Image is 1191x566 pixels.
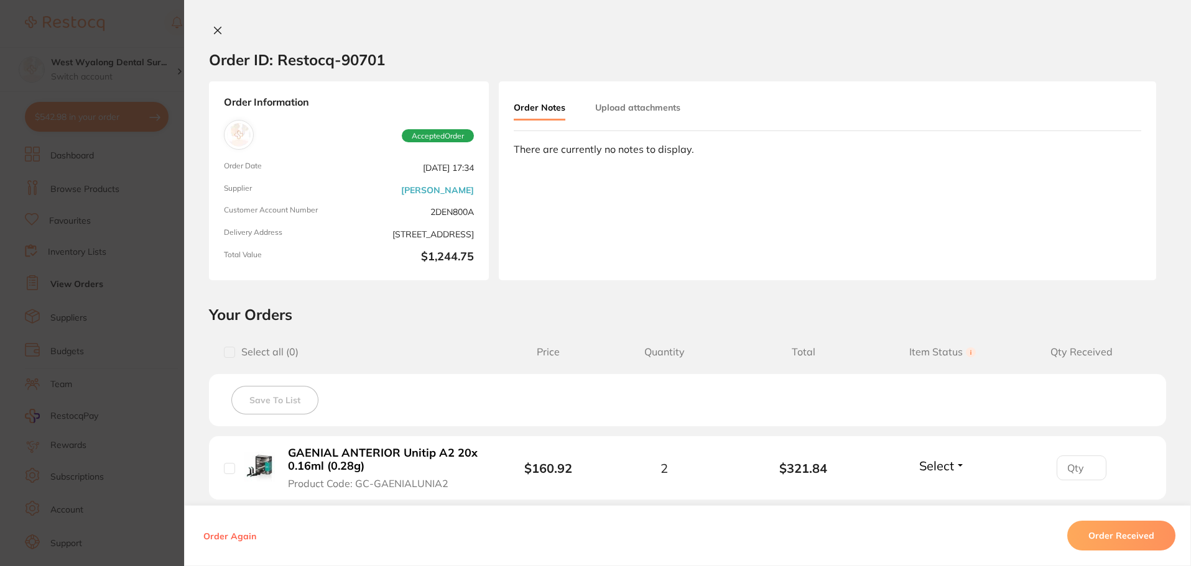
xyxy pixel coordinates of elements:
b: $1,244.75 [354,250,474,265]
span: Price [502,346,595,358]
img: GAENIAL ANTERIOR Unitip A2 20x 0.16ml (0.28g) [244,452,275,482]
span: [DATE] 17:34 [354,162,474,174]
button: Order Notes [514,96,565,121]
span: Quantity [595,346,734,358]
span: Supplier [224,184,344,196]
span: Qty Received [1012,346,1151,358]
strong: Order Information [224,96,474,110]
h2: Your Orders [209,305,1166,324]
span: 2 [660,461,668,475]
input: Qty [1057,455,1106,480]
span: Select [919,458,954,473]
span: Select all ( 0 ) [235,346,299,358]
span: Order Date [224,162,344,174]
h2: Order ID: Restocq- 90701 [209,50,385,69]
button: Upload attachments [595,96,680,119]
button: Order Received [1067,521,1175,550]
b: $321.84 [734,461,873,475]
button: GAENIAL ANTERIOR Unitip A2 20x 0.16ml (0.28g) Product Code: GC-GAENIALUNIA2 [284,446,484,490]
span: Product Code: GC-GAENIALUNIA2 [288,478,448,489]
span: Item Status [873,346,1013,358]
span: Total [734,346,873,358]
span: 2DEN800A [354,206,474,218]
button: Order Again [200,530,260,541]
span: Total Value [224,250,344,265]
button: Save To List [231,386,318,414]
a: [PERSON_NAME] [401,185,474,195]
span: Customer Account Number [224,206,344,218]
b: GAENIAL ANTERIOR Unitip A2 20x 0.16ml (0.28g) [288,447,480,472]
b: $160.92 [524,460,572,476]
span: Delivery Address [224,228,344,240]
span: Accepted Order [402,129,474,143]
button: Select [915,458,969,473]
div: There are currently no notes to display. [514,144,1141,155]
span: [STREET_ADDRESS] [354,228,474,240]
img: Henry Schein Halas [227,123,251,147]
